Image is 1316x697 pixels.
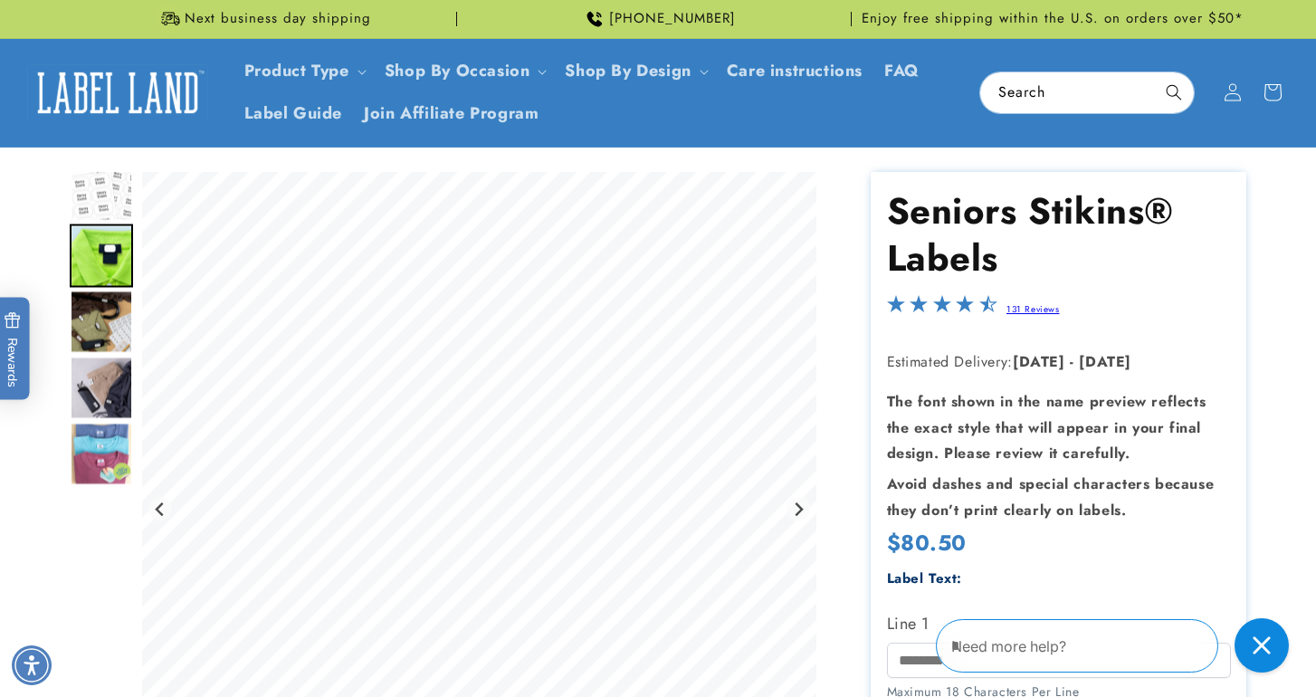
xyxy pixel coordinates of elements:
[244,103,343,124] span: Label Guide
[234,92,354,135] a: Label Guide
[565,59,691,82] a: Shop By Design
[887,300,997,320] span: 4.3-star overall rating
[364,103,539,124] span: Join Affiliate Program
[70,158,133,221] div: Go to slide 1
[884,61,920,81] span: FAQ
[70,158,133,221] img: null
[887,568,963,588] label: Label Text:
[1013,351,1065,372] strong: [DATE]
[4,312,21,387] span: Rewards
[70,224,133,287] img: Nursing Home Stick On Labels - Label Land
[70,356,133,419] div: Go to slide 4
[1154,72,1194,112] button: Search
[148,497,173,521] button: Previous slide
[70,422,133,485] div: Go to slide 5
[353,92,549,135] a: Join Affiliate Program
[609,10,736,28] span: [PHONE_NUMBER]
[887,349,1231,376] p: Estimated Delivery:
[936,612,1298,679] iframe: Gorgias Floating Chat
[1006,302,1060,316] a: 131 Reviews
[27,64,208,120] img: Label Land
[887,529,968,557] span: $80.50
[554,50,715,92] summary: Shop By Design
[70,290,133,353] div: Go to slide 3
[1070,351,1074,372] strong: -
[185,10,371,28] span: Next business day shipping
[385,61,530,81] span: Shop By Occasion
[887,187,1231,282] h1: Seniors Stikins® Labels
[887,391,1206,464] strong: The font shown in the name preview reflects the exact style that will appear in your final design...
[21,58,215,128] a: Label Land
[70,224,133,287] div: Go to slide 2
[374,50,555,92] summary: Shop By Occasion
[873,50,930,92] a: FAQ
[787,497,811,521] button: Next slide
[1079,351,1131,372] strong: [DATE]
[244,59,349,82] a: Product Type
[12,645,52,685] div: Accessibility Menu
[862,10,1244,28] span: Enjoy free shipping within the U.S. on orders over $50*
[887,609,1231,638] label: Line 1
[234,50,374,92] summary: Product Type
[716,50,873,92] a: Care instructions
[727,61,863,81] span: Care instructions
[887,473,1215,520] strong: Avoid dashes and special characters because they don’t print clearly on labels.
